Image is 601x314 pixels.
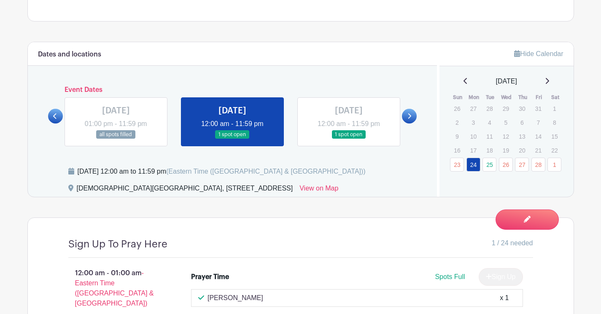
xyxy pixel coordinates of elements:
[515,102,529,115] p: 30
[208,293,263,303] p: [PERSON_NAME]
[499,93,515,102] th: Wed
[482,116,496,129] p: 4
[531,93,547,102] th: Fri
[499,158,513,172] a: 26
[531,144,545,157] p: 21
[531,130,545,143] p: 14
[450,144,464,157] p: 16
[450,116,464,129] p: 2
[450,130,464,143] p: 9
[547,93,563,102] th: Sat
[466,144,480,157] p: 17
[547,144,561,157] p: 22
[492,238,533,248] span: 1 / 24 needed
[299,183,338,197] a: View on Map
[499,130,513,143] p: 12
[55,265,178,312] p: 12:00 am - 01:00 am
[450,93,466,102] th: Sun
[500,293,509,303] div: x 1
[547,130,561,143] p: 15
[450,158,464,172] a: 23
[38,51,101,59] h6: Dates and locations
[482,93,499,102] th: Tue
[77,183,293,197] div: [DEMOGRAPHIC_DATA][GEOGRAPHIC_DATA], [STREET_ADDRESS]
[78,166,366,177] div: [DATE] 12:00 am to 11:59 pm
[547,158,561,172] a: 1
[499,144,513,157] p: 19
[466,116,480,129] p: 3
[531,116,545,129] p: 7
[68,238,167,250] h4: Sign Up To Pray Here
[466,158,480,172] a: 24
[515,93,531,102] th: Thu
[482,130,496,143] p: 11
[515,116,529,129] p: 6
[499,116,513,129] p: 5
[482,102,496,115] p: 28
[482,144,496,157] p: 18
[63,86,402,94] h6: Event Dates
[466,102,480,115] p: 27
[482,158,496,172] a: 25
[547,116,561,129] p: 8
[466,130,480,143] p: 10
[531,158,545,172] a: 28
[514,50,563,57] a: Hide Calendar
[515,130,529,143] p: 13
[515,158,529,172] a: 27
[547,102,561,115] p: 1
[75,269,154,307] span: - Eastern Time ([GEOGRAPHIC_DATA] & [GEOGRAPHIC_DATA])
[191,272,229,282] div: Prayer Time
[435,273,465,280] span: Spots Full
[515,144,529,157] p: 20
[496,76,517,86] span: [DATE]
[450,102,464,115] p: 26
[466,93,482,102] th: Mon
[499,102,513,115] p: 29
[166,168,366,175] span: (Eastern Time ([GEOGRAPHIC_DATA] & [GEOGRAPHIC_DATA]))
[531,102,545,115] p: 31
